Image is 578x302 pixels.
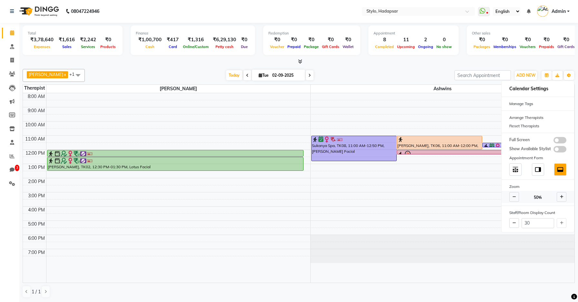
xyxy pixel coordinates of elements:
div: Total [28,31,117,36]
span: Admin [552,8,566,15]
div: 7:00 PM [27,249,46,256]
span: +1 [69,72,79,77]
div: Appointment [374,31,453,36]
div: 6:00 PM [27,235,46,242]
div: [PERSON_NAME], TK06, 11:00 AM-12:00 PM, Lotus Facial [397,136,482,149]
div: 8:00 AM [26,93,46,100]
div: 0 [435,36,453,44]
span: Prepaids [537,44,556,49]
div: Redemption [268,31,355,36]
div: 12:00 PM [24,150,46,157]
div: 2:00 PM [27,178,46,185]
div: ₹0 [341,36,355,44]
span: Sales [61,44,73,49]
div: ₹0 [537,36,556,44]
span: Completed [374,44,395,49]
span: Online/Custom [181,44,210,49]
span: Ongoing [416,44,435,49]
span: Expenses [32,44,52,49]
span: ashwins [311,85,575,93]
span: Gift Cards [556,44,576,49]
div: ₹417 [164,36,181,44]
div: ₹2,242 [77,36,99,44]
div: [PERSON_NAME], TK02, 12:30 PM-01:30 PM, Lotus Facial [47,157,304,170]
div: ₹0 [302,36,320,44]
div: ₹0 [239,36,250,44]
div: 2 [416,36,435,44]
input: Search Appointment [454,70,511,80]
div: 11 [395,36,416,44]
span: Gift Cards [320,44,341,49]
span: Card [167,44,179,49]
div: ₹0 [518,36,537,44]
div: Appointment Form [502,154,574,162]
div: 4:00 PM [27,207,46,213]
div: Therapist [23,85,46,92]
div: Staff/Room Display Count [502,209,574,217]
div: ₹0 [472,36,492,44]
span: ADD NEW [516,73,535,78]
div: ₹0 [286,36,302,44]
span: Tue [257,73,270,78]
div: ₹0 [99,36,117,44]
span: Vouchers [518,44,537,49]
span: Memberships [492,44,518,49]
b: 08047224946 [71,2,99,20]
div: 8 [374,36,395,44]
div: Arrange Therapists [502,113,574,122]
span: [PERSON_NAME] [46,85,310,93]
img: Admin [537,5,548,17]
span: Wallet [341,44,355,49]
div: ₹1,316 [181,36,210,44]
div: Sukanya Spa, TK08, 11:00 AM-12:50 PM, [PERSON_NAME] Facial [312,136,396,161]
a: x [63,72,66,77]
div: Sukanya Spa, TK08, 11:30 AM-11:45 AM, 15 min service [483,143,567,147]
span: Upcoming [395,44,416,49]
div: Reset Therapists [502,122,574,130]
span: Services [79,44,97,49]
div: Finance [136,31,250,36]
span: [PERSON_NAME] [29,72,63,77]
span: Due [239,44,249,49]
div: Manage Tags [502,100,574,108]
div: Zoom [502,182,574,191]
div: 3:00 PM [27,192,46,199]
img: table_move_above.svg [512,166,519,173]
div: 5:00 PM [27,221,46,228]
div: ₹0 [268,36,286,44]
span: Packages [472,44,492,49]
div: [PERSON_NAME], TK02, 12:00 PM-12:30 PM, Orange Facial 2 [47,150,304,156]
span: Show Available Stylist [509,146,551,152]
div: ₹0 [492,36,518,44]
img: dock_bottom.svg [557,166,564,173]
span: Petty cash [214,44,235,49]
img: logo [16,2,61,20]
span: Full Screen [509,137,530,143]
span: Cash [144,44,156,49]
div: Other sales [472,31,576,36]
span: Voucher [268,44,286,49]
span: Prepaid [286,44,302,49]
span: Package [302,44,320,49]
div: 11:00 AM [24,136,46,142]
div: ₹3,78,640 [28,36,56,44]
div: ₹0 [320,36,341,44]
div: ₹6,29,130 [210,36,239,44]
span: 50% [534,195,542,200]
div: ₹0 [556,36,576,44]
input: 2025-09-02 [270,71,303,80]
div: [PERSON_NAME], TK06, 12:00 PM-12:20 PM, Automation-service1 [397,150,568,154]
div: ₹1,00,700 [136,36,164,44]
div: ₹1,616 [56,36,77,44]
div: 1:00 PM [27,164,46,171]
h6: Calendar Settings [502,83,574,94]
img: dock_right.svg [534,166,542,173]
span: 1 / 1 [32,288,41,295]
span: Products [99,44,117,49]
div: 10:00 AM [24,122,46,128]
div: 9:00 AM [26,107,46,114]
span: No show [435,44,453,49]
button: ADD NEW [515,71,537,80]
a: 3 [2,165,17,175]
span: 3 [15,165,19,171]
